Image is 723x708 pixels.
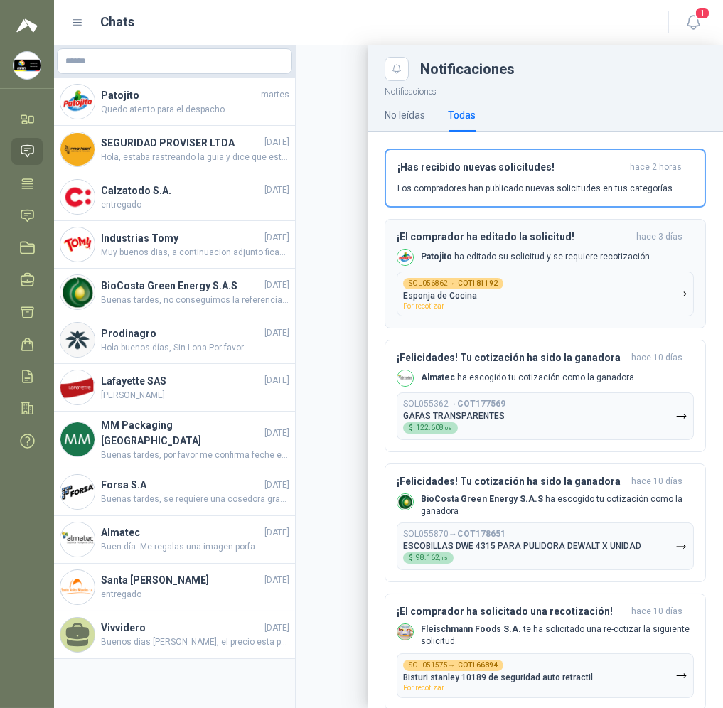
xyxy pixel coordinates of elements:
div: SOL051575 → [403,660,503,671]
p: GAFAS TRANSPARENTES [403,411,505,421]
button: SOL051575→COT166894Bisturi stanley 10189 de seguridad auto retractilPor recotizar [397,653,694,698]
div: Notificaciones [420,62,706,76]
span: 122.608 [416,424,452,431]
img: Company Logo [397,494,413,510]
span: 1 [695,6,710,20]
p: te ha solicitado una re-cotizar la siguiente solicitud. [421,623,694,648]
p: Notificaciones [368,81,723,99]
b: COT181192 [458,280,498,287]
button: Close [385,57,409,81]
b: Patojito [421,252,452,262]
h3: ¡El comprador ha solicitado una recotización! [397,606,626,618]
p: Bisturi stanley 10189 de seguridad auto retractil [403,672,593,682]
p: ha escogido tu cotización como la ganadora [421,493,694,517]
button: ¡Felicidades! Tu cotización ha sido la ganadorahace 10 días Company LogoBioCosta Green Energy S.A... [385,463,706,583]
h3: ¡Felicidades! Tu cotización ha sido la ganadora [397,352,626,364]
button: ¡Has recibido nuevas solicitudes!hace 2 horas Los compradores han publicado nuevas solicitudes en... [385,149,706,208]
p: ha escogido tu cotización como la ganadora [421,372,634,384]
b: COT177569 [457,399,505,409]
span: hace 3 días [636,231,682,243]
p: SOL055362 → [403,399,505,409]
p: SOL055870 → [403,529,505,540]
span: hace 10 días [631,476,682,488]
span: Por recotizar [403,302,444,310]
b: BioCosta Green Energy S.A.S [421,494,543,504]
img: Company Logo [397,624,413,640]
button: SOL056862→COT181192Esponja de CocinaPor recotizar [397,272,694,316]
span: ,08 [444,425,452,431]
span: hace 10 días [631,606,682,618]
p: ESCOBILLAS DWE 4315 PARA PULIDORA DEWALT X UNIDAD [403,541,641,551]
div: No leídas [385,107,425,123]
h3: ¡Has recibido nuevas solicitudes! [397,161,624,173]
div: $ [403,422,458,434]
div: Todas [448,107,476,123]
div: $ [403,552,454,564]
button: ¡El comprador ha editado la solicitud!hace 3 días Company LogoPatojito ha editado su solicitud y ... [385,219,706,328]
button: SOL055870→COT178651ESCOBILLAS DWE 4315 PARA PULIDORA DEWALT X UNIDAD$98.162,15 [397,522,694,570]
b: Almatec [421,372,455,382]
button: 1 [680,10,706,36]
button: SOL055362→COT177569GAFAS TRANSPARENTES$122.608,08 [397,392,694,440]
b: COT166894 [458,662,498,669]
img: Company Logo [397,370,413,386]
span: ,15 [439,555,448,562]
p: Esponja de Cocina [403,291,477,301]
b: COT178651 [457,529,505,539]
img: Company Logo [14,52,41,79]
img: Company Logo [397,250,413,265]
img: Logo peakr [16,17,38,34]
div: SOL056862 → [403,278,503,289]
span: hace 2 horas [630,161,682,173]
h1: Chats [101,12,135,32]
span: 98.162 [416,554,448,562]
p: ha editado su solicitud y se requiere recotización. [421,251,652,263]
button: ¡Felicidades! Tu cotización ha sido la ganadorahace 10 días Company LogoAlmatec ha escogido tu co... [385,340,706,452]
h3: ¡Felicidades! Tu cotización ha sido la ganadora [397,476,626,488]
p: Los compradores han publicado nuevas solicitudes en tus categorías. [397,182,675,195]
h3: ¡El comprador ha editado la solicitud! [397,231,631,243]
span: Por recotizar [403,684,444,692]
span: hace 10 días [631,352,682,364]
b: Fleischmann Foods S.A. [421,624,521,634]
